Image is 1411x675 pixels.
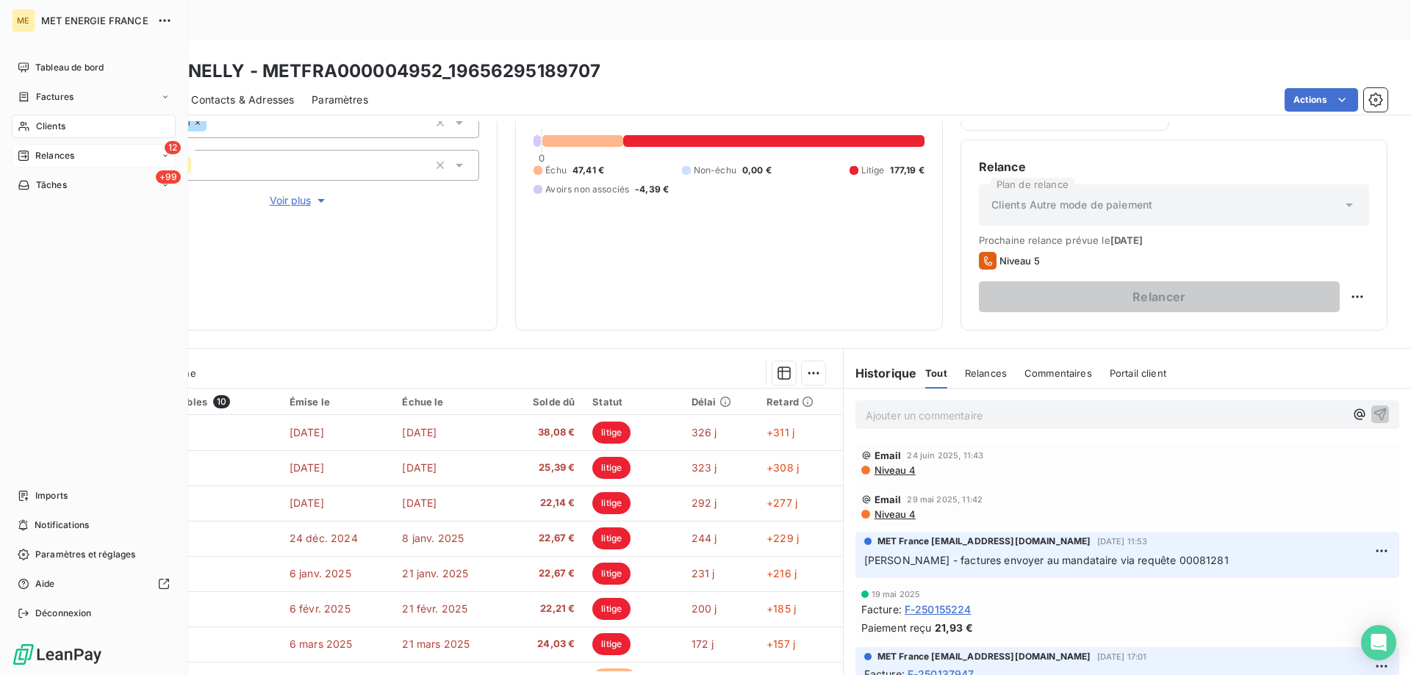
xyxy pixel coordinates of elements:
[12,543,176,566] a: Paramètres et réglages
[861,602,902,617] span: Facture :
[12,484,176,508] a: Imports
[979,158,1369,176] h6: Relance
[935,620,973,635] span: 21,93 €
[907,451,983,460] span: 24 juin 2025, 11:43
[12,144,176,167] a: 12Relances
[514,396,575,408] div: Solde dû
[592,492,631,514] span: litige
[692,497,717,509] span: 292 j
[694,164,736,177] span: Non-échu
[872,590,921,599] span: 19 mai 2025
[36,178,67,192] span: Tâches
[12,572,176,596] a: Aide
[592,457,631,479] span: litige
[290,396,385,408] div: Émise le
[766,532,799,544] span: +229 j
[890,164,924,177] span: 177,19 €
[402,567,468,580] span: 21 janv. 2025
[873,508,916,520] span: Niveau 4
[156,170,181,184] span: +99
[766,602,796,615] span: +185 j
[545,164,567,177] span: Échu
[290,461,324,474] span: [DATE]
[312,93,368,107] span: Paramètres
[514,566,575,581] span: 22,67 €
[1024,367,1092,379] span: Commentaires
[979,234,1369,246] span: Prochaine relance prévue le
[844,364,917,382] h6: Historique
[514,531,575,546] span: 22,67 €
[925,367,947,379] span: Tout
[592,527,631,549] span: litige
[861,164,885,177] span: Litige
[35,149,74,162] span: Relances
[1097,537,1148,546] span: [DATE] 11:53
[207,116,218,129] input: Ajouter une valeur
[592,422,631,444] span: litige
[290,426,324,438] span: [DATE]
[514,602,575,616] span: 22,21 €
[592,598,631,620] span: litige
[766,497,797,509] span: +277 j
[290,602,351,615] span: 6 févr. 2025
[692,426,717,438] span: 326 j
[12,85,176,109] a: Factures
[692,396,749,408] div: Délai
[907,495,983,504] span: 29 mai 2025, 11:42
[12,173,176,197] a: +99Tâches
[635,183,669,196] span: -4,39 €
[877,535,1091,548] span: MET France [EMAIL_ADDRESS][DOMAIN_NAME]
[402,532,464,544] span: 8 janv. 2025
[1110,234,1143,246] span: [DATE]
[36,90,73,104] span: Factures
[35,61,104,74] span: Tableau de bord
[290,532,358,544] span: 24 déc. 2024
[35,548,135,561] span: Paramètres et réglages
[742,164,772,177] span: 0,00 €
[766,461,799,474] span: +308 j
[290,638,353,650] span: 6 mars 2025
[692,532,717,544] span: 244 j
[514,425,575,440] span: 38,08 €
[402,426,437,438] span: [DATE]
[1285,88,1358,112] button: Actions
[402,396,496,408] div: Échue le
[12,56,176,79] a: Tableau de bord
[766,426,794,438] span: +311 j
[864,554,1229,566] span: [PERSON_NAME] - factures envoyer au mandataire via requête 00081281
[514,461,575,475] span: 25,39 €
[692,461,717,474] span: 323 j
[1110,367,1166,379] span: Portail client
[12,643,103,666] img: Logo LeanPay
[191,93,294,107] span: Contacts & Adresses
[402,638,470,650] span: 21 mars 2025
[875,450,902,461] span: Email
[572,164,604,177] span: 47,41 €
[877,650,1091,663] span: MET France [EMAIL_ADDRESS][DOMAIN_NAME]
[999,255,1040,267] span: Niveau 5
[35,519,89,532] span: Notifications
[514,496,575,510] span: 22,14 €
[35,607,92,620] span: Déconnexion
[402,602,467,615] span: 21 févr. 2025
[36,120,65,133] span: Clients
[402,497,437,509] span: [DATE]
[692,602,717,615] span: 200 j
[35,577,55,591] span: Aide
[290,567,351,580] span: 6 janv. 2025
[766,567,797,580] span: +216 j
[965,367,1007,379] span: Relances
[592,633,631,655] span: litige
[692,638,714,650] span: 172 j
[270,193,328,208] span: Voir plus
[12,115,176,138] a: Clients
[290,497,324,509] span: [DATE]
[118,192,479,209] button: Voir plus
[115,395,271,408] div: Pièces comptables
[991,198,1153,212] span: Clients Autre mode de paiement
[213,395,230,408] span: 10
[979,281,1340,312] button: Relancer
[766,396,834,408] div: Retard
[766,638,795,650] span: +157 j
[35,489,68,502] span: Imports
